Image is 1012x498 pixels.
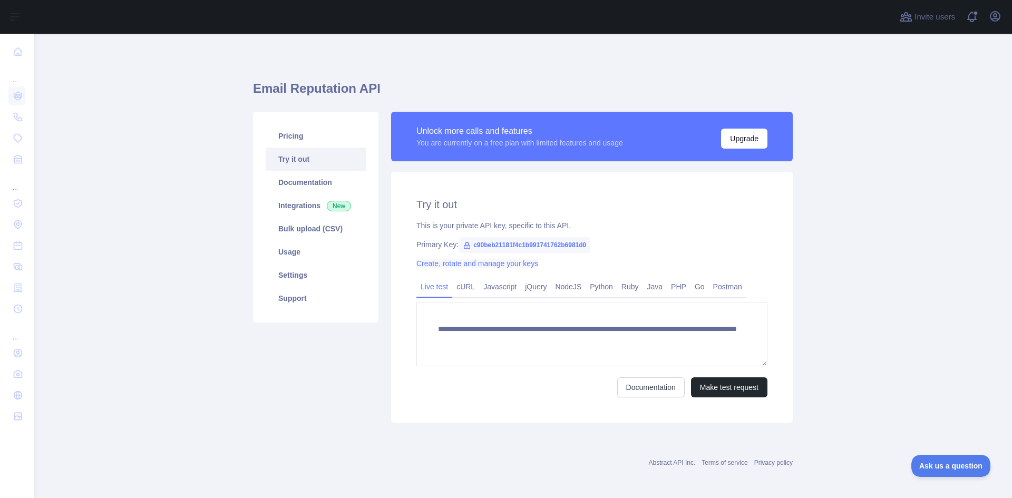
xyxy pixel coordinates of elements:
a: cURL [452,278,479,295]
a: Javascript [479,278,521,295]
a: Pricing [266,124,366,148]
a: Usage [266,240,366,263]
button: Make test request [691,377,767,397]
div: ... [8,63,25,84]
a: Terms of service [702,459,747,466]
div: ... [8,320,25,341]
span: c90beb21181f4c1b991741762b6981d0 [459,237,590,253]
a: Abstract API Inc. [649,459,696,466]
a: Python [586,278,617,295]
span: Invite users [914,11,955,23]
a: Go [690,278,709,295]
a: Ruby [617,278,643,295]
a: PHP [667,278,690,295]
a: Documentation [266,171,366,194]
button: Upgrade [721,129,767,149]
a: Documentation [617,377,685,397]
iframe: Toggle Customer Support [911,455,991,477]
a: Live test [416,278,452,295]
div: Unlock more calls and features [416,125,623,138]
button: Invite users [898,8,957,25]
a: Bulk upload (CSV) [266,217,366,240]
a: Try it out [266,148,366,171]
h1: Email Reputation API [253,80,793,105]
a: Postman [709,278,746,295]
a: Create, rotate and manage your keys [416,259,538,268]
span: New [327,201,351,211]
h2: Try it out [416,197,767,212]
a: Settings [266,263,366,287]
div: ... [8,171,25,192]
div: This is your private API key, specific to this API. [416,220,767,231]
div: You are currently on a free plan with limited features and usage [416,138,623,148]
a: Support [266,287,366,310]
a: Privacy policy [754,459,793,466]
a: Integrations New [266,194,366,217]
a: Java [643,278,667,295]
div: Primary Key: [416,239,767,250]
a: jQuery [521,278,551,295]
a: NodeJS [551,278,586,295]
